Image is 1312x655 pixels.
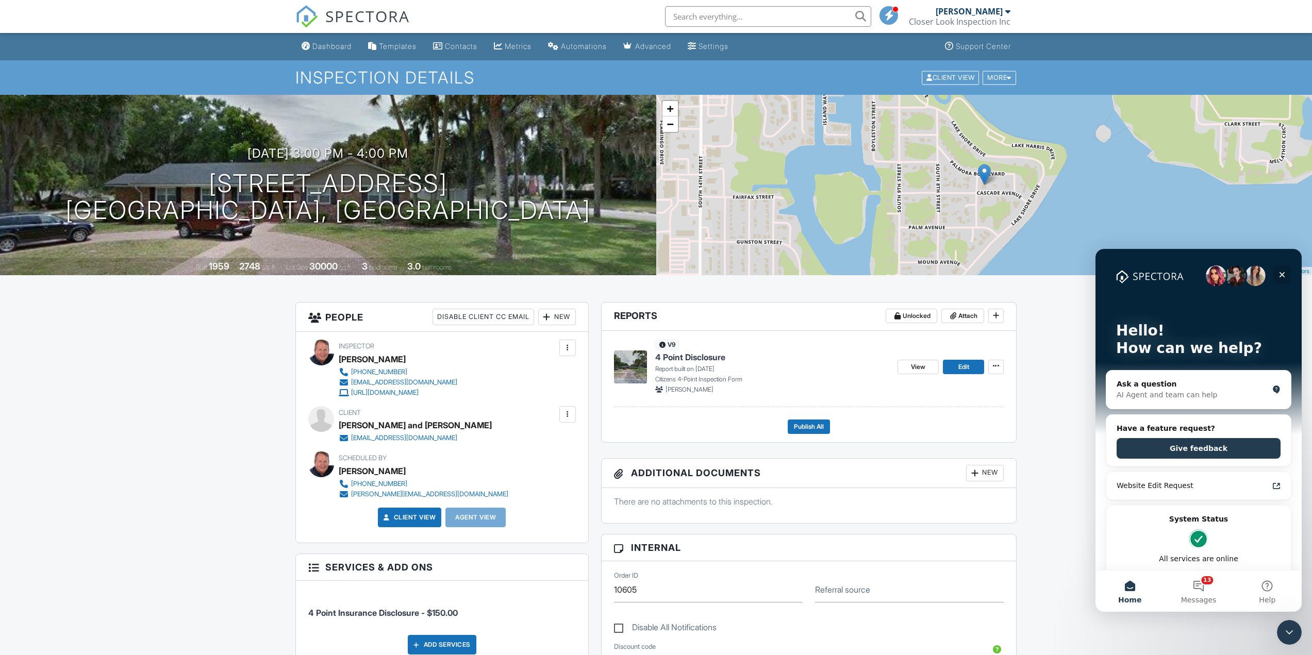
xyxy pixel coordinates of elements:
[941,37,1015,56] a: Support Center
[544,37,611,56] a: Automations (Basic)
[286,263,308,271] span: Lot Size
[339,409,361,416] span: Client
[339,367,457,377] a: [PHONE_NUMBER]
[339,342,374,350] span: Inspector
[978,164,991,185] img: Marker
[309,261,338,272] div: 30000
[295,14,410,36] a: SPECTORA
[505,42,532,51] div: Metrics
[295,5,318,28] img: The Best Home Inspection Software - Spectora
[619,37,675,56] a: Advanced
[209,261,229,272] div: 1959
[635,42,671,51] div: Advanced
[308,589,576,627] li: Service: 4 Point Insurance Disclosure
[936,6,1003,16] div: [PERSON_NAME]
[407,261,421,272] div: 3.0
[325,5,410,27] span: SPECTORA
[433,309,534,325] div: Disable Client CC Email
[662,101,678,116] a: Zoom in
[684,37,733,56] a: Settings
[966,465,1004,481] div: New
[369,263,397,271] span: bedrooms
[296,303,588,332] h3: People
[297,37,356,56] a: Dashboard
[665,6,871,27] input: Search everything...
[351,490,508,498] div: [PERSON_NAME][EMAIL_ADDRESS][DOMAIN_NAME]
[351,480,407,488] div: [PHONE_NUMBER]
[351,434,457,442] div: [EMAIL_ADDRESS][DOMAIN_NAME]
[65,170,591,225] h1: [STREET_ADDRESS] [GEOGRAPHIC_DATA], [GEOGRAPHIC_DATA]
[262,263,276,271] span: sq. ft.
[196,263,207,271] span: Built
[1095,249,1302,612] iframe: Intercom live chat
[614,623,717,635] label: Disable All Notifications
[429,37,481,56] a: Contacts
[351,378,457,387] div: [EMAIL_ADDRESS][DOMAIN_NAME]
[602,534,1017,561] h3: Internal
[339,388,457,398] a: [URL][DOMAIN_NAME]
[379,42,417,51] div: Templates
[339,351,406,367] div: [PERSON_NAME]
[295,69,1017,87] h1: Inspection Details
[921,73,982,81] a: Client View
[339,454,387,462] span: Scheduled By
[408,635,476,654] div: Add Services
[490,37,536,56] a: Metrics
[667,102,673,115] span: +
[339,479,508,489] a: [PHONE_NUMBER]
[956,42,1011,51] div: Support Center
[815,584,870,595] label: Referral source
[296,554,588,581] h3: Services & Add ons
[422,263,452,271] span: bathrooms
[614,571,638,580] label: Order ID
[339,489,508,499] a: [PERSON_NAME][EMAIL_ADDRESS][DOMAIN_NAME]
[351,368,407,376] div: [PHONE_NUMBER]
[561,42,607,51] div: Automations
[339,463,406,479] div: [PERSON_NAME]
[312,42,352,51] div: Dashboard
[364,37,421,56] a: Templates
[614,642,656,651] label: Discount code
[308,608,458,618] span: 4 Point Insurance Disclosure - $150.00
[339,377,457,388] a: [EMAIL_ADDRESS][DOMAIN_NAME]
[351,389,419,397] div: [URL][DOMAIN_NAME]
[339,433,484,443] a: [EMAIL_ADDRESS][DOMAIN_NAME]
[667,117,673,130] span: −
[909,16,1010,27] div: Closer Look Inspection Inc
[247,146,408,160] h3: [DATE] 3:00 pm - 4:00 pm
[922,71,979,85] div: Client View
[983,71,1016,85] div: More
[602,459,1017,488] h3: Additional Documents
[339,417,492,433] div: [PERSON_NAME] and [PERSON_NAME]
[445,42,477,51] div: Contacts
[614,496,1004,507] p: There are no attachments to this inspection.
[662,116,678,132] a: Zoom out
[239,261,260,272] div: 2748
[699,42,728,51] div: Settings
[538,309,576,325] div: New
[339,263,352,271] span: sq.ft.
[362,261,368,272] div: 3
